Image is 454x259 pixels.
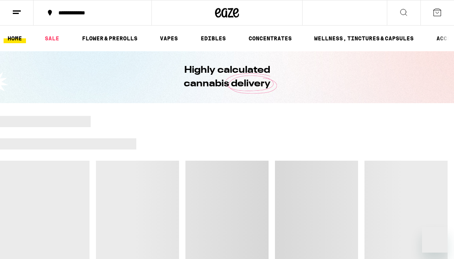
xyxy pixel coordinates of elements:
[422,227,448,253] iframe: Button to launch messaging window
[197,34,230,43] a: EDIBLES
[161,64,293,91] h1: Highly calculated cannabis delivery
[310,34,418,43] a: WELLNESS, TINCTURES & CAPSULES
[41,34,63,43] a: SALE
[156,34,182,43] a: VAPES
[245,34,296,43] a: CONCENTRATES
[4,34,26,43] a: HOME
[78,34,141,43] a: FLOWER & PREROLLS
